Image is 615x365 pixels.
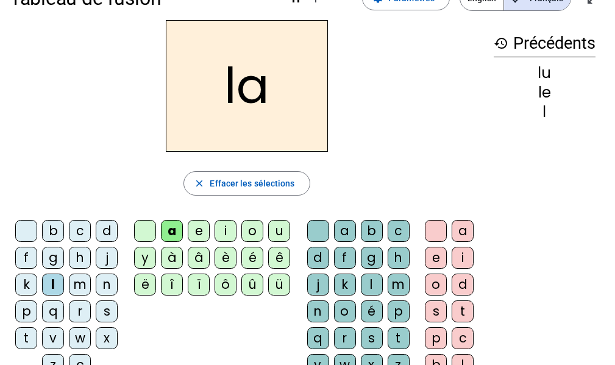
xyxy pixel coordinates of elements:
[425,327,447,349] div: p
[183,171,310,196] button: Effacer les sélections
[388,247,410,269] div: h
[388,300,410,322] div: p
[42,220,64,242] div: b
[161,220,183,242] div: a
[42,300,64,322] div: q
[69,300,91,322] div: r
[452,274,474,296] div: d
[307,327,329,349] div: q
[388,220,410,242] div: c
[69,220,91,242] div: c
[96,300,118,322] div: s
[361,300,383,322] div: é
[42,247,64,269] div: g
[452,300,474,322] div: t
[241,274,263,296] div: û
[15,327,37,349] div: t
[268,274,290,296] div: ü
[452,247,474,269] div: i
[334,327,356,349] div: r
[210,176,294,191] span: Effacer les sélections
[96,274,118,296] div: n
[425,247,447,269] div: e
[134,274,156,296] div: ë
[15,247,37,269] div: f
[307,274,329,296] div: j
[215,220,236,242] div: i
[361,247,383,269] div: g
[96,327,118,349] div: x
[188,220,210,242] div: e
[494,66,595,80] div: lu
[361,274,383,296] div: l
[494,85,595,100] div: le
[166,20,328,152] h2: la
[241,247,263,269] div: é
[452,327,474,349] div: c
[452,220,474,242] div: a
[42,327,64,349] div: v
[307,300,329,322] div: n
[494,36,508,51] mat-icon: history
[42,274,64,296] div: l
[215,274,236,296] div: ô
[188,274,210,296] div: ï
[334,274,356,296] div: k
[334,300,356,322] div: o
[425,274,447,296] div: o
[215,247,236,269] div: è
[494,30,595,57] h3: Précédents
[334,220,356,242] div: a
[69,274,91,296] div: m
[361,220,383,242] div: b
[161,247,183,269] div: à
[268,220,290,242] div: u
[307,247,329,269] div: d
[15,274,37,296] div: k
[15,300,37,322] div: p
[96,220,118,242] div: d
[69,327,91,349] div: w
[194,178,205,189] mat-icon: close
[388,327,410,349] div: t
[388,274,410,296] div: m
[188,247,210,269] div: â
[425,300,447,322] div: s
[241,220,263,242] div: o
[161,274,183,296] div: î
[134,247,156,269] div: y
[268,247,290,269] div: ê
[334,247,356,269] div: f
[494,105,595,119] div: l
[69,247,91,269] div: h
[361,327,383,349] div: s
[96,247,118,269] div: j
